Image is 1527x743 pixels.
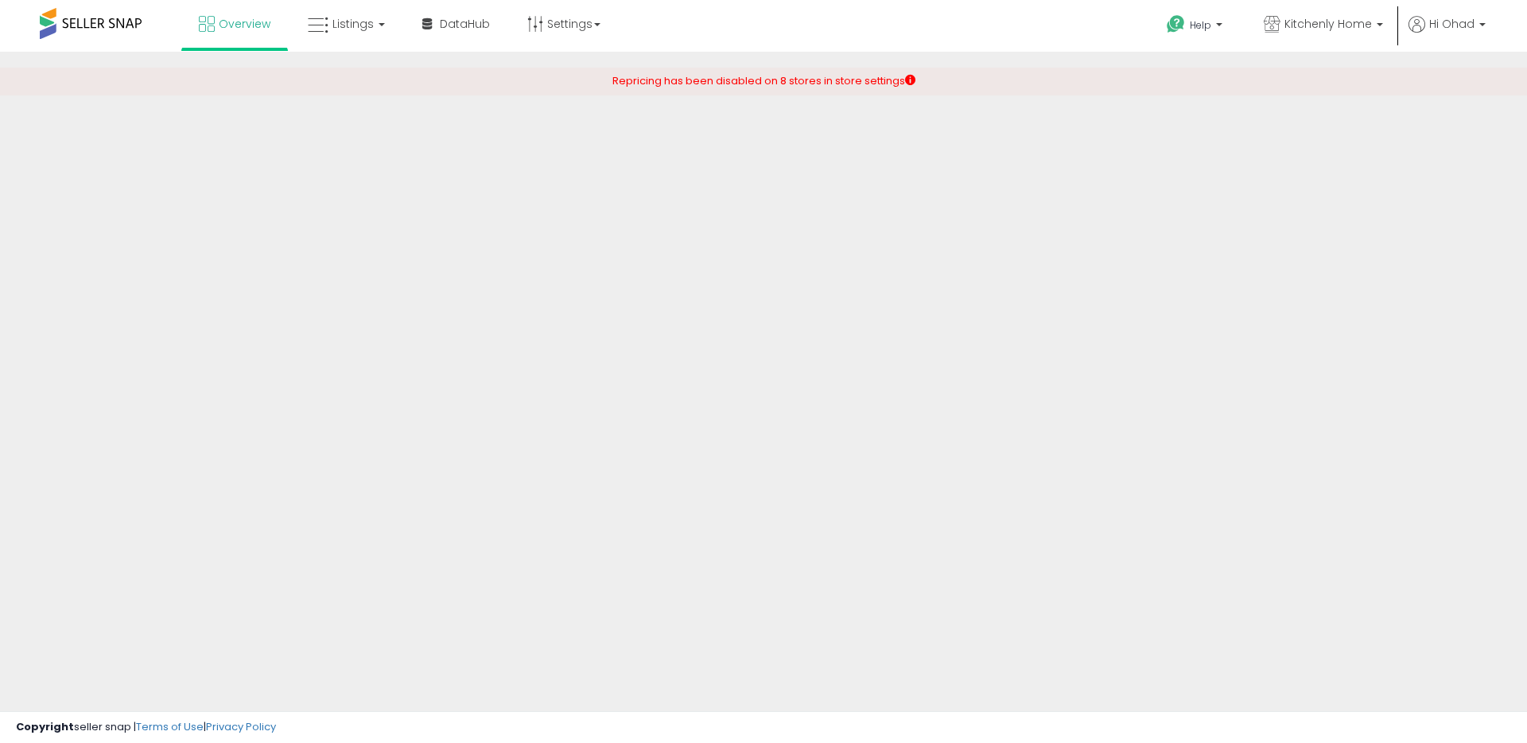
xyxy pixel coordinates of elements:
span: Kitchenly Home [1284,16,1372,32]
span: DataHub [440,16,490,32]
i: Get Help [1166,14,1186,34]
a: Help [1154,2,1238,52]
span: Hi Ohad [1429,16,1475,32]
span: Listings [332,16,374,32]
span: Help [1190,18,1211,32]
span: Overview [219,16,270,32]
a: Hi Ohad [1408,16,1486,52]
div: Repricing has been disabled on 8 stores in store settings [612,74,915,89]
